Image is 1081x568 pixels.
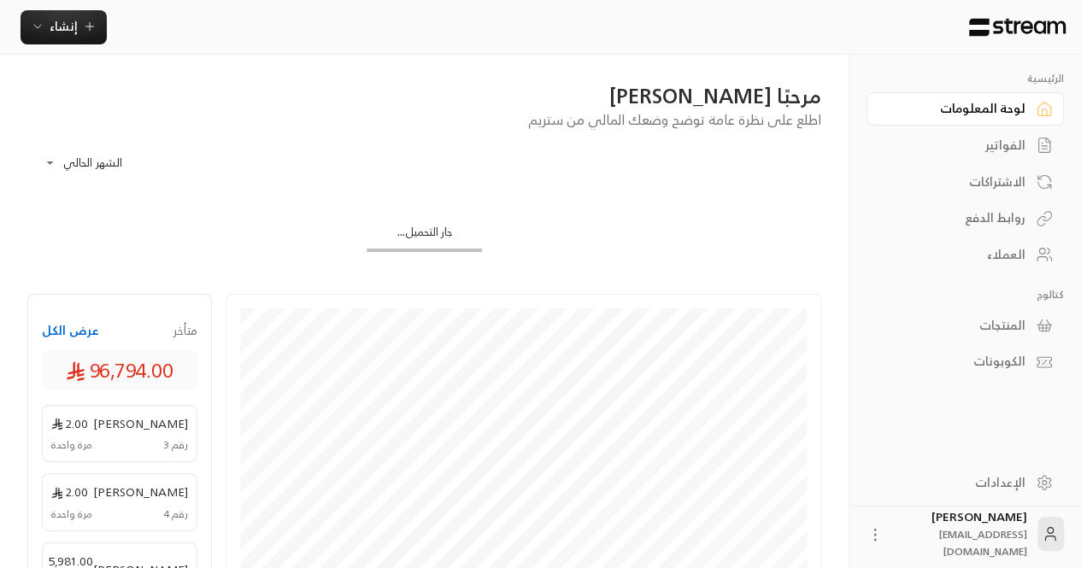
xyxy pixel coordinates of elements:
span: اطلع على نظرة عامة توضح وضعك المالي من ستريم [528,108,821,132]
div: مرحبًا [PERSON_NAME] [27,82,821,109]
a: المنتجات [867,308,1064,342]
span: 2.00 [51,483,88,501]
span: [EMAIL_ADDRESS][DOMAIN_NAME] [939,525,1027,560]
div: [PERSON_NAME] [894,508,1027,559]
p: كتالوج [867,288,1064,302]
div: العملاء [888,246,1025,263]
div: الاشتراكات [888,173,1025,190]
a: العملاء [867,238,1064,272]
span: 96,794.00 [66,356,173,385]
span: رقم 3 [163,437,188,453]
div: لوحة المعلومات [888,100,1025,117]
p: الرئيسية [867,72,1064,85]
a: الإعدادات [867,466,1064,499]
span: متأخر [173,322,197,339]
div: الفواتير [888,137,1025,154]
div: الإعدادات [888,474,1025,491]
div: جار التحميل... [367,224,482,249]
span: مرة واحدة [51,507,92,522]
a: روابط الدفع [867,202,1064,235]
div: المنتجات [888,317,1025,334]
a: لوحة المعلومات [867,92,1064,126]
span: مرة واحدة [51,437,92,453]
div: الكوبونات [888,353,1025,370]
span: إنشاء [50,15,78,37]
button: إنشاء [21,10,107,44]
div: روابط الدفع [888,209,1025,226]
span: [PERSON_NAME] [93,483,188,501]
span: [PERSON_NAME] [93,414,188,432]
button: عرض الكل [42,322,99,339]
img: Logo [967,18,1067,37]
span: 2.00 [51,414,88,432]
a: الفواتير [867,129,1064,162]
a: الكوبونات [867,345,1064,378]
a: الاشتراكات [867,165,1064,198]
span: رقم 4 [163,507,188,522]
div: الشهر الحالي [36,141,164,185]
